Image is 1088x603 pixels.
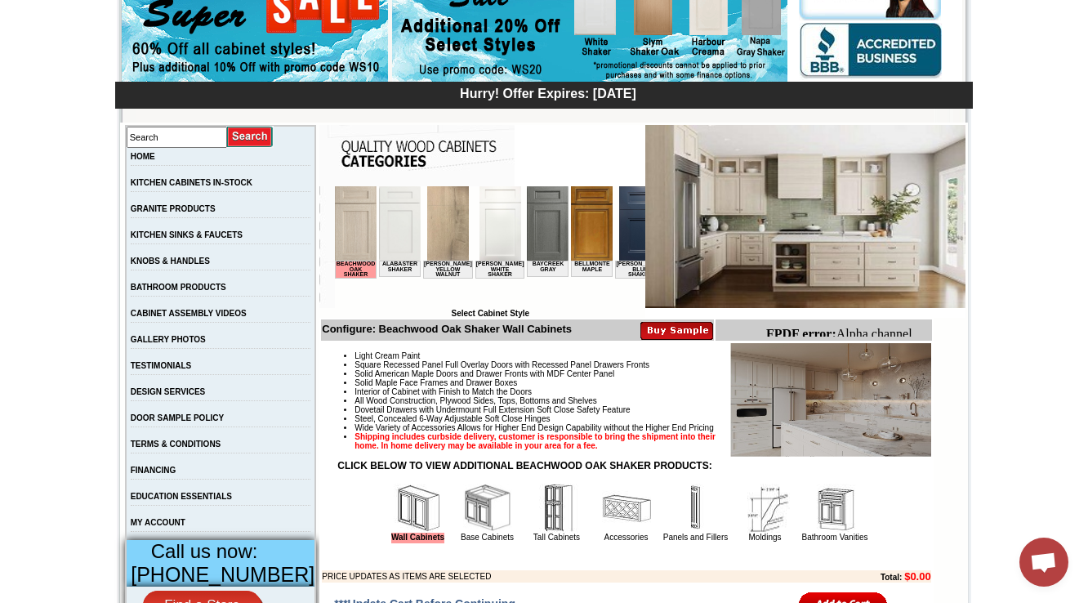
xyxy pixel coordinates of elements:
span: Light Cream Paint [354,351,420,360]
a: HOME [131,152,155,161]
a: GALLERY PHOTOS [131,335,206,344]
a: CABINET ASSEMBLY VIDEOS [131,309,247,318]
b: $0.00 [904,570,931,583]
img: Moldings [741,484,790,533]
a: TERMS & CONDITIONS [131,440,221,449]
span: [PHONE_NUMBER] [131,563,314,586]
img: Beachwood Oak Shaker [645,125,965,308]
a: Bathroom Vanities [802,533,868,542]
span: Dovetail Drawers with Undermount Full Extension Soft Close Safety Feature [354,405,630,414]
b: FPDF error: [7,7,77,20]
a: GRANITE PRODUCTS [131,204,216,213]
div: Hurry! Offer Expires: [DATE] [123,84,973,101]
a: FINANCING [131,466,176,475]
a: KITCHEN SINKS & FAUCETS [131,230,243,239]
body: Alpha channel not supported: images/WDC2412_JSI_1.4.jpg.png [7,7,165,51]
span: Solid Maple Face Frames and Drawer Boxes [354,378,517,387]
span: Wide Variety of Accessories Allows for Higher End Design Capability without the Higher End Pricing [354,423,713,432]
strong: CLICK BELOW TO VIEW ADDITIONAL BEACHWOOD OAK SHAKER PRODUCTS: [337,460,711,471]
a: Accessories [604,533,649,542]
span: Square Recessed Panel Full Overlay Doors with Recessed Panel Drawers Fronts [354,360,649,369]
a: Moldings [748,533,781,542]
a: TESTIMONIALS [131,361,191,370]
a: KNOBS & HANDLES [131,257,210,266]
img: Tall Cabinets [533,484,582,533]
td: [PERSON_NAME] Blue Shaker [280,74,330,92]
a: BATHROOM PRODUCTS [131,283,226,292]
a: DOOR SAMPLE POLICY [131,413,224,422]
span: Interior of Cabinet with Finish to Match the Doors [354,387,532,396]
a: Tall Cabinets [533,533,580,542]
iframe: Browser incompatible [335,186,645,309]
span: Steel, Concealed 6-Way Adjustable Soft Close Hinges [354,414,550,423]
img: Base Cabinets [463,484,512,533]
img: Wall Cabinets [394,484,443,533]
img: Bathroom Vanities [810,484,859,533]
div: Open chat [1019,538,1068,587]
b: Total: [881,573,902,582]
a: Base Cabinets [461,533,514,542]
a: Wall Cabinets [391,533,444,543]
a: MY ACCOUNT [131,518,185,527]
a: Panels and Fillers [663,533,728,542]
strong: Shipping includes curbside delivery, customer is responsible to bring the shipment into their hom... [354,432,716,450]
b: Select Cabinet Style [451,309,529,318]
a: DESIGN SERVICES [131,387,206,396]
td: PRICE UPDATES AS ITEMS ARE SELECTED [322,570,791,583]
input: Submit [227,126,274,148]
span: Call us now: [151,540,258,562]
img: Product Image [730,343,931,457]
img: Accessories [602,484,651,533]
span: All Wood Construction, Plywood Sides, Tops, Bottoms and Shelves [354,396,596,405]
b: Configure: Beachwood Oak Shaker Wall Cabinets [322,323,572,335]
a: KITCHEN CABINETS IN-STOCK [131,178,252,187]
a: EDUCATION ESSENTIALS [131,492,232,501]
img: Panels and Fillers [671,484,720,533]
span: Solid American Maple Doors and Drawer Fronts with MDF Center Panel [354,369,614,378]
